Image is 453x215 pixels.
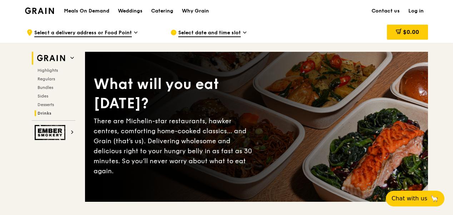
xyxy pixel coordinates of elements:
[403,29,419,35] span: $0.00
[118,0,143,22] div: Weddings
[35,52,68,65] img: Grain web logo
[147,0,178,22] a: Catering
[404,0,428,22] a: Log in
[367,0,404,22] a: Contact us
[34,29,132,37] span: Select a delivery address or Food Point
[182,0,209,22] div: Why Grain
[38,85,53,90] span: Bundles
[94,116,257,176] div: There are Michelin-star restaurants, hawker centres, comforting home-cooked classics… and Grain (...
[94,75,257,113] div: What will you eat [DATE]?
[386,191,444,206] button: Chat with us🦙
[178,29,241,37] span: Select date and time slot
[178,0,213,22] a: Why Grain
[38,111,51,116] span: Drinks
[151,0,173,22] div: Catering
[64,7,109,15] h1: Meals On Demand
[430,194,439,203] span: 🦙
[35,125,68,140] img: Ember Smokery web logo
[114,0,147,22] a: Weddings
[38,68,58,73] span: Highlights
[25,7,54,14] img: Grain
[38,76,55,81] span: Regulars
[38,94,48,99] span: Sides
[392,194,427,203] span: Chat with us
[38,102,54,107] span: Desserts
